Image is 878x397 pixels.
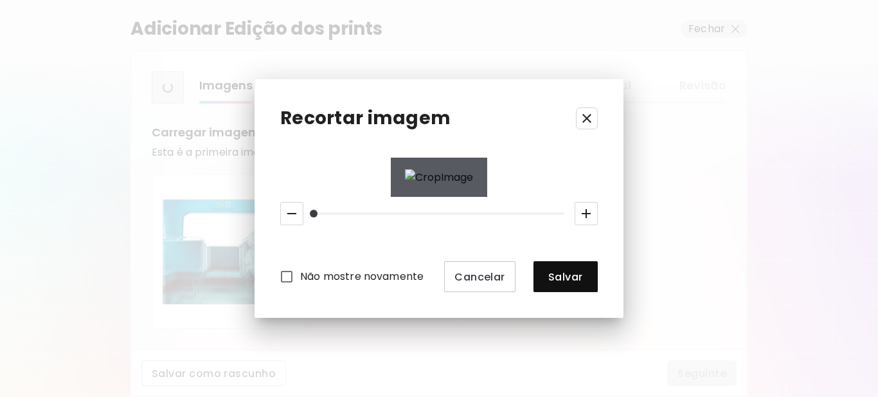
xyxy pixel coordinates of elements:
button: Cancelar [444,261,515,292]
span: Salvar [544,270,587,284]
button: Salvar [533,261,598,292]
img: CropImage [405,169,473,185]
span: Cancelar [454,270,505,284]
span: Não mostre novamente [300,269,424,284]
p: Recortar imagem [280,105,451,132]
